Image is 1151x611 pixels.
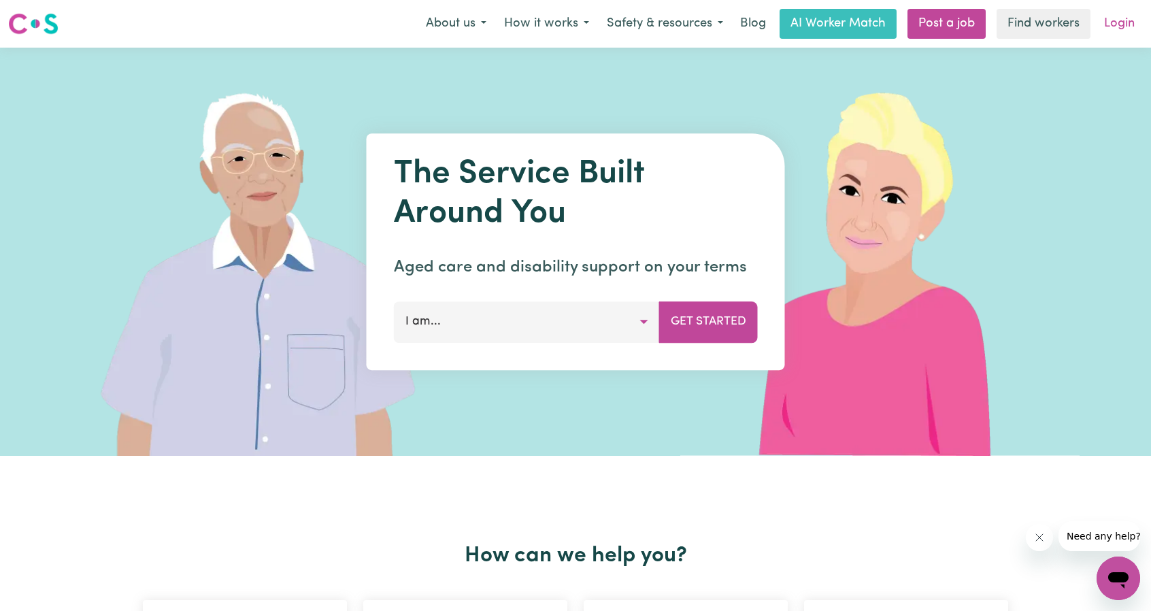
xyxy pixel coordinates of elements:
button: Safety & resources [598,10,732,38]
button: I am... [394,301,660,342]
span: Need any help? [8,10,82,20]
a: Login [1096,9,1143,39]
img: Careseekers logo [8,12,59,36]
iframe: Button to launch messaging window [1097,557,1140,600]
a: Careseekers logo [8,8,59,39]
a: Post a job [907,9,986,39]
button: About us [417,10,495,38]
p: Aged care and disability support on your terms [394,255,758,280]
h1: The Service Built Around You [394,155,758,233]
a: Find workers [997,9,1090,39]
iframe: Message from company [1058,521,1140,551]
h2: How can we help you? [135,543,1016,569]
iframe: Close message [1026,524,1053,551]
a: Blog [732,9,774,39]
button: Get Started [659,301,758,342]
button: How it works [495,10,598,38]
a: AI Worker Match [780,9,897,39]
